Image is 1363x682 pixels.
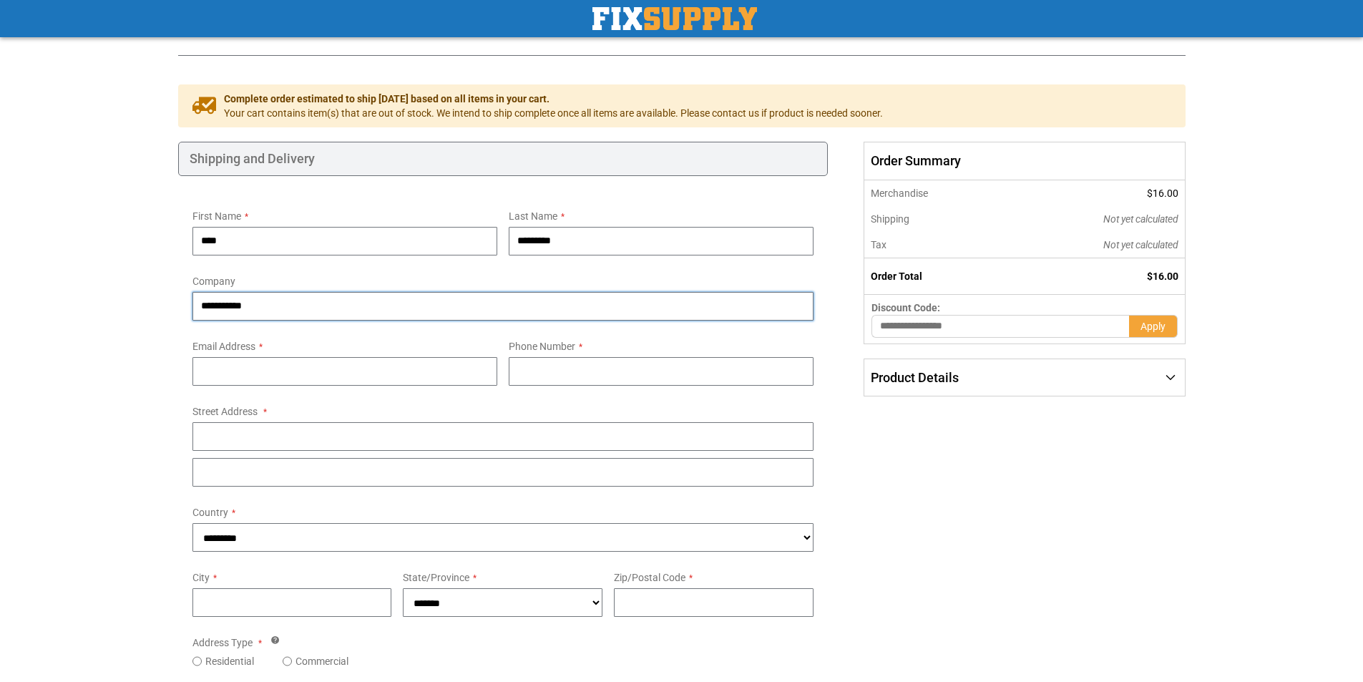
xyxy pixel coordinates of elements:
span: City [192,572,210,583]
span: Email Address [192,341,255,352]
span: Zip/Postal Code [614,572,685,583]
span: Your cart contains item(s) that are out of stock. We intend to ship complete once all items are a... [224,106,883,120]
span: Not yet calculated [1103,239,1178,250]
button: Apply [1129,315,1178,338]
span: Country [192,507,228,518]
span: $16.00 [1147,187,1178,199]
label: Residential [205,654,254,668]
span: Last Name [509,210,557,222]
span: Not yet calculated [1103,213,1178,225]
th: Tax [864,232,1007,258]
span: Shipping [871,213,909,225]
th: Merchandise [864,180,1007,206]
span: Order Summary [864,142,1185,180]
img: Fix Industrial Supply [592,7,757,30]
label: Commercial [295,654,348,668]
span: Product Details [871,370,959,385]
span: Complete order estimated to ship [DATE] based on all items in your cart. [224,92,883,106]
h1: Check Out [178,9,1186,41]
a: store logo [592,7,757,30]
span: Company [192,276,235,287]
span: Street Address [192,406,258,417]
span: State/Province [403,572,469,583]
span: Discount Code: [871,302,940,313]
span: Apply [1140,321,1166,332]
span: First Name [192,210,241,222]
span: Address Type [192,637,253,648]
span: Phone Number [509,341,575,352]
div: Shipping and Delivery [178,142,829,176]
span: $16.00 [1147,271,1178,282]
strong: Order Total [871,271,922,282]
